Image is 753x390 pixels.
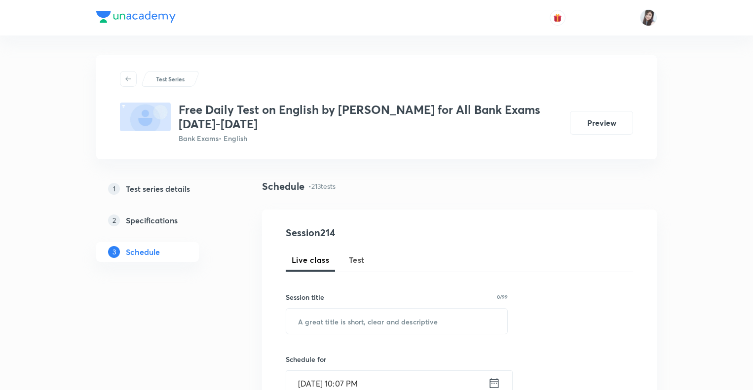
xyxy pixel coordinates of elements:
[126,246,160,258] h5: Schedule
[286,354,508,364] h6: Schedule for
[286,225,466,240] h4: Session 214
[126,214,178,226] h5: Specifications
[96,179,230,199] a: 1Test series details
[108,246,120,258] p: 3
[570,111,633,135] button: Preview
[553,13,562,22] img: avatar
[179,133,562,143] p: Bank Exams • English
[262,179,304,194] h4: Schedule
[497,294,508,299] p: 0/99
[96,11,176,23] img: Company Logo
[120,103,171,131] img: fallback-thumbnail.png
[96,11,176,25] a: Company Logo
[96,211,230,230] a: 2Specifications
[108,214,120,226] p: 2
[640,9,657,26] img: Manjeet Kaur
[108,183,120,195] p: 1
[286,292,324,302] h6: Session title
[179,103,562,131] h3: Free Daily Test on English by [PERSON_NAME] for All Bank Exams [DATE]-[DATE]
[349,254,365,266] span: Test
[286,309,507,334] input: A great title is short, clear and descriptive
[308,181,336,191] p: • 213 tests
[156,74,185,83] p: Test Series
[292,254,329,266] span: Live class
[126,183,190,195] h5: Test series details
[550,10,565,26] button: avatar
